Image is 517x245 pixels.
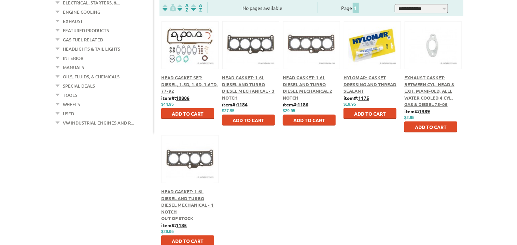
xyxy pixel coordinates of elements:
[222,108,235,113] span: $27.95
[63,91,77,100] a: Tools
[63,17,83,26] a: Exhaust
[161,108,214,119] button: Add to Cart
[283,101,308,107] b: item#:
[354,111,386,117] span: Add to Cart
[176,4,190,12] img: Sort by Headline
[404,121,457,132] button: Add to Cart
[190,4,204,12] img: Sort by Sales Rank
[404,75,455,107] a: Exhaust Gasket: Between Cyl. Head & Exh. Manifold, Alll Water Cooled 4 Cyl. Gas & Diesel 75-05
[63,118,134,127] a: VW Industrial Engines and R...
[161,95,190,101] b: item#:
[63,72,120,81] a: Oils, Fluids, & Chemicals
[63,100,80,109] a: Wheels
[283,115,336,126] button: Add to Cart
[172,111,204,117] span: Add to Cart
[419,108,430,114] u: 1389
[318,2,383,13] div: Page
[161,229,174,234] span: $29.95
[176,222,187,228] u: 1185
[63,81,95,90] a: Special Deals
[161,75,218,94] a: Head Gasket Set: Diesel, 1.5D, 1.6D, 1.6TD, 77-92
[415,124,447,130] span: Add to Cart
[344,108,396,119] button: Add to Cart
[161,215,193,221] span: Out of stock
[283,108,295,113] span: $29.95
[344,75,396,94] a: Hylomar: Gasket Dressing and Thread Sealant
[222,101,248,107] b: item#:
[344,102,356,107] span: $19.95
[208,4,318,12] div: No pages available
[297,101,308,107] u: 1186
[63,8,100,16] a: Engine Cooling
[63,54,83,63] a: Interior
[163,4,176,12] img: filterpricelow.svg
[222,75,275,101] a: Head Gasket: 1.6L Diesel and Turbo Diesel Mechanical - 3 Notch
[63,109,74,118] a: Used
[404,115,415,120] span: $2.95
[222,115,275,126] button: Add to Cart
[237,101,248,107] u: 1184
[293,117,325,123] span: Add to Cart
[161,102,174,107] span: $44.95
[358,95,369,101] u: 1175
[283,75,332,101] a: Head Gasket: 1.6L Diesel and Turbo Diesel Mechanical 2 Notch
[63,35,103,44] a: Gas Fuel Related
[172,238,204,244] span: Add to Cart
[63,26,109,35] a: Featured Products
[344,95,369,101] b: item#:
[161,189,214,215] a: Head Gasket: 1.6L Diesel and Turbo Diesel Mechanical - 1 Notch
[63,44,120,53] a: Headlights & Tail Lights
[404,108,430,114] b: item#:
[176,95,190,101] u: 10806
[233,117,264,123] span: Add to Cart
[63,63,84,72] a: Manuals
[353,3,359,13] span: 1
[161,222,187,228] b: item#:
